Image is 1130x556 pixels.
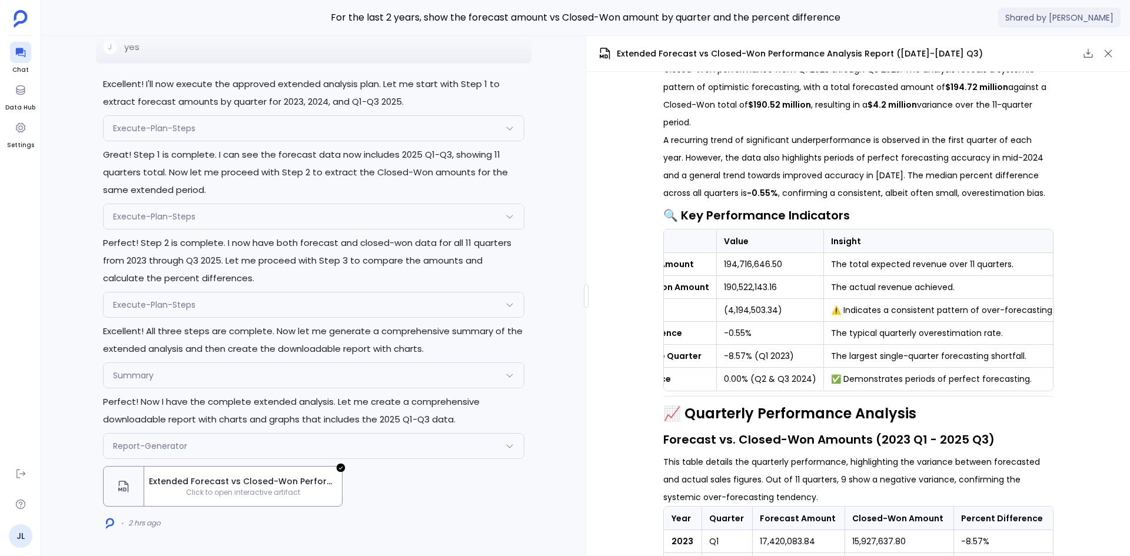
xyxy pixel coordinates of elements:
[752,530,845,553] td: 17,420,083.84
[845,530,953,553] td: 15,927,637.80
[945,81,1008,93] strong: $194.72 million
[953,507,1052,530] th: Percent Difference
[286,10,885,25] span: For the last 2 years, show the forecast amount vs Closed-Won amount by quarter and the percent di...
[149,475,337,488] span: Extended Forecast vs Closed-Won Performance Analysis Report ([DATE]-[DATE] Q3)
[7,117,34,150] a: Settings
[953,530,1052,553] td: -8.57%
[113,369,154,381] span: Summary
[9,524,32,548] a: JL
[823,299,1061,322] td: ⚠️ Indicates a consistent pattern of over-forecasting.
[716,230,823,253] th: Value
[10,42,31,75] a: Chat
[144,488,342,497] span: Click to open interactive artifact
[868,99,917,111] strong: $4.2 million
[106,518,114,529] img: logo
[14,10,28,28] img: petavue logo
[823,345,1061,368] td: The largest single-quarter forecasting shortfall.
[103,466,343,507] button: Extended Forecast vs Closed-Won Performance Analysis Report ([DATE]-[DATE] Q3)Click to open inter...
[747,187,778,199] strong: -0.55%
[672,535,693,547] strong: 2023
[752,507,845,530] th: Forecast Amount
[823,230,1061,253] th: Insight
[823,322,1061,345] td: The typical quarterly overestimation rate.
[5,103,35,112] span: Data Hub
[823,368,1061,391] td: ✅ Demonstrates periods of perfect forecasting.
[998,8,1121,28] span: Shared by [PERSON_NAME]
[663,207,1053,224] h3: 🔍 Key Performance Indicators
[716,253,823,276] td: 194,716,646.50
[113,299,195,311] span: Execute-Plan-Steps
[617,48,983,60] span: Extended Forecast vs Closed-Won Performance Analysis Report ([DATE]-[DATE] Q3)
[823,253,1061,276] td: The total expected revenue over 11 quarters.
[113,211,195,222] span: Execute-Plan-Steps
[113,122,195,134] span: Execute-Plan-Steps
[103,322,524,358] p: Excellent! All three steps are complete. Now let me generate a comprehensive summary of the exten...
[663,453,1053,506] p: This table details the quarterly performance, highlighting the variance between forecasted and ac...
[7,141,34,150] span: Settings
[103,393,524,428] p: Perfect! Now I have the complete extended analysis. Let me create a comprehensive downloadable re...
[5,79,35,112] a: Data Hub
[663,131,1053,202] p: A recurring trend of significant underperformance is observed in the first quarter of each year. ...
[716,345,823,368] td: -8.57% (Q1 2023)
[702,530,752,553] td: Q1
[748,99,811,111] strong: $190.52 million
[702,507,752,530] th: Quarter
[823,276,1061,299] td: The actual revenue achieved.
[663,43,1053,131] p: This report provides a comprehensive analysis of sales forecast accuracy versus actual Closed-Won...
[716,276,823,299] td: 190,522,143.16
[128,518,161,528] span: 2 hrs ago
[113,440,187,452] span: Report-Generator
[103,75,524,111] p: Excellent! I'll now execute the approved extended analysis plan. Let me start with Step 1 to extr...
[716,322,823,345] td: -0.55%
[845,507,953,530] th: Closed-Won Amount
[663,404,1053,424] h2: 📈 Quarterly Performance Analysis
[10,65,31,75] span: Chat
[716,368,823,391] td: 0.00% (Q2 & Q3 2024)
[103,146,524,199] p: Great! Step 1 is complete. I can see the forecast data now includes 2025 Q1-Q3, showing 11 quarte...
[103,234,524,287] p: Perfect! Step 2 is complete. I now have both forecast and closed-won data for all 11 quarters fro...
[664,507,702,530] th: Year
[663,431,1053,448] h3: Forecast vs. Closed-Won Amounts (2023 Q1 - 2025 Q3)
[716,299,823,322] td: (4,194,503.34)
